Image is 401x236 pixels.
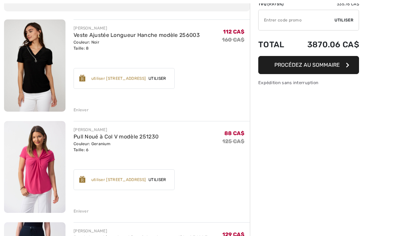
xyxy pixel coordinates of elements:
td: Total [258,33,292,56]
div: Couleur: Noir Taille: 8 [74,39,200,51]
a: Pull Noué à Col V modèle 251230 [74,133,159,140]
span: Procédez au sommaire [274,62,340,68]
div: [PERSON_NAME] [74,127,159,133]
div: Expédition sans interruption [258,79,359,86]
span: 88 CA$ [224,130,244,136]
div: Enlever [74,208,89,214]
img: Veste Ajustée Longueur Hanche modèle 256003 [4,19,65,112]
s: 160 CA$ [222,37,244,43]
td: 3870.06 CA$ [292,33,359,56]
span: Utiliser [335,17,353,23]
span: Utiliser [146,177,169,183]
img: Reward-Logo.svg [79,75,85,81]
div: utiliser [STREET_ADDRESS] [91,177,146,183]
div: Enlever [74,107,89,113]
button: Procédez au sommaire [258,56,359,74]
span: 112 CA$ [223,28,244,35]
s: 125 CA$ [222,138,244,144]
img: Pull Noué à Col V modèle 251230 [4,121,65,213]
input: Code promo [259,10,335,30]
div: [PERSON_NAME] [74,25,200,31]
a: Veste Ajustée Longueur Hanche modèle 256003 [74,32,200,38]
td: 335.76 CA$ [292,1,359,7]
div: Couleur: Geranium Taille: 6 [74,141,159,153]
img: Reward-Logo.svg [79,176,85,183]
span: Utiliser [146,75,169,81]
div: utiliser [STREET_ADDRESS] [91,75,146,81]
td: TVQ (9.975%) [258,1,292,7]
div: [PERSON_NAME] [74,228,208,234]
